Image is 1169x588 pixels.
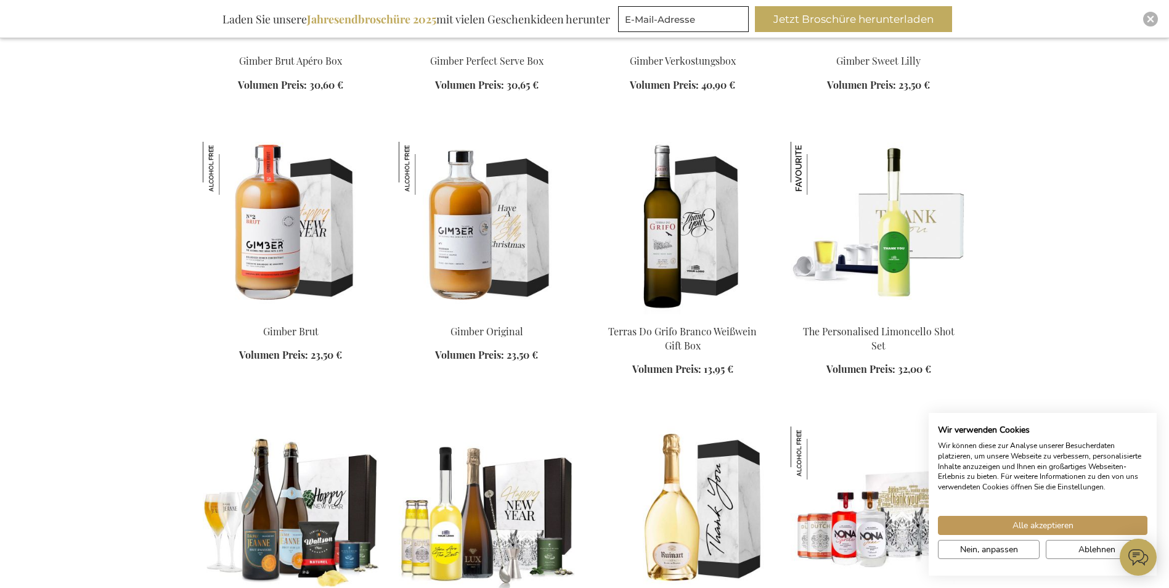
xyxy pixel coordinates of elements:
span: Volumen Preis: [238,78,307,91]
span: Volumen Preis: [435,78,504,91]
a: The Personalised Limoncello Shot Set [803,325,955,352]
span: Volumen Preis: [632,362,701,375]
a: Gimber Brut Gimber Brut [203,309,379,321]
b: Jahresendbroschüre 2025 [307,12,436,27]
a: Gimber Perfect Serve Box [399,39,575,51]
img: Gimber Original [399,142,575,314]
span: Volumen Preis: [435,348,504,361]
span: Volumen Preis: [239,348,308,361]
a: Volumen Preis: 23,50 € [827,78,930,92]
button: Alle verweigern cookies [1046,540,1147,559]
h2: Wir verwenden Cookies [938,425,1147,436]
a: Gimber Brut [263,325,319,338]
a: Gimber Verkostungsbox [630,54,736,67]
p: Wir können diese zur Analyse unserer Besucherdaten platzieren, um unsere Webseite zu verbessern, ... [938,441,1147,492]
img: Terras Do Grifo Branco White Wine Gift Box [595,142,771,314]
img: Gimber Original [399,142,452,195]
img: Nona 0% Essentials Verkostungsbox [791,427,844,480]
a: Gimber Sweet Lilly [791,39,967,51]
span: 23,50 € [311,348,342,361]
div: Laden Sie unsere mit vielen Geschenkideen herunter [217,6,616,32]
a: Volumen Preis: 40,90 € [630,78,735,92]
span: Volumen Preis: [827,78,896,91]
a: Gimber Perfect Serve Box [430,54,544,67]
div: Close [1143,12,1158,27]
a: Gimber Sweet Lilly [836,54,921,67]
a: Volumen Preis: 13,95 € [632,362,733,377]
a: Gimber Tasting Box [595,39,771,51]
span: 23,50 € [507,348,538,361]
form: marketing offers and promotions [618,6,752,36]
a: Volumen Preis: 23,50 € [239,348,342,362]
input: E-Mail-Adresse [618,6,749,32]
a: Terras Do Grifo Branco Weißwein Gift Box [608,325,757,352]
span: Ablehnen [1078,543,1115,556]
a: Gimber Brut Apéro Box [239,54,342,67]
a: Volumen Preis: 32,00 € [826,362,931,377]
img: Gimber Brut [203,142,379,314]
span: 23,50 € [898,78,930,91]
span: 30,65 € [507,78,539,91]
a: Gimber Original Gimber Original [399,309,575,321]
img: Gimber Brut [203,142,256,195]
a: Volumen Preis: 23,50 € [435,348,538,362]
span: Alle akzeptieren [1012,519,1073,532]
span: Nein, anpassen [960,543,1018,556]
span: 13,95 € [704,362,733,375]
iframe: belco-activator-frame [1120,539,1157,576]
span: Volumen Preis: [630,78,699,91]
span: 30,60 € [309,78,343,91]
button: Akzeptieren Sie alle cookies [938,516,1147,535]
button: Jetzt Broschüre herunterladen [755,6,952,32]
span: 32,00 € [898,362,931,375]
a: The Personalised Limoncello Shot Set The Personalised Limoncello Shot Set [791,309,967,321]
a: Terras Do Grifo Branco White Wine Gift Box [595,309,771,321]
img: Close [1147,15,1154,23]
img: The Personalised Limoncello Shot Set [791,142,844,195]
a: Volumen Preis: 30,60 € [238,78,343,92]
a: Gimber Brut Apéro box [203,39,379,51]
button: cookie Einstellungen anpassen [938,540,1040,559]
span: 40,90 € [701,78,735,91]
a: Gimber Original [450,325,523,338]
span: Volumen Preis: [826,362,895,375]
a: Volumen Preis: 30,65 € [435,78,539,92]
img: The Personalised Limoncello Shot Set [791,142,967,314]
